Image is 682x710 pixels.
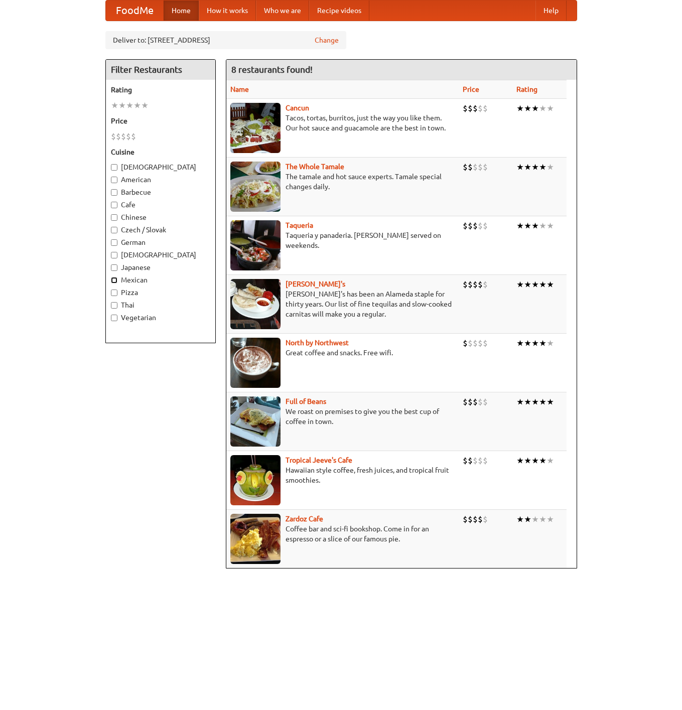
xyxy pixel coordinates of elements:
[111,302,117,309] input: Thai
[111,162,210,172] label: [DEMOGRAPHIC_DATA]
[468,279,473,290] li: $
[286,104,309,112] a: Cancun
[473,103,478,114] li: $
[131,131,136,142] li: $
[230,406,455,427] p: We roast on premises to give you the best cup of coffee in town.
[473,220,478,231] li: $
[126,100,133,111] li: ★
[286,280,345,288] b: [PERSON_NAME]'s
[516,396,524,407] li: ★
[286,397,326,405] a: Full of Beans
[524,162,531,173] li: ★
[539,338,547,349] li: ★
[111,131,116,142] li: $
[539,514,547,525] li: ★
[516,103,524,114] li: ★
[111,187,210,197] label: Barbecue
[473,279,478,290] li: $
[547,396,554,407] li: ★
[539,279,547,290] li: ★
[111,262,210,272] label: Japanese
[111,315,117,321] input: Vegetarian
[478,279,483,290] li: $
[516,455,524,466] li: ★
[463,396,468,407] li: $
[468,396,473,407] li: $
[468,162,473,173] li: $
[478,396,483,407] li: $
[483,220,488,231] li: $
[547,338,554,349] li: ★
[111,164,117,171] input: [DEMOGRAPHIC_DATA]
[230,85,249,93] a: Name
[483,514,488,525] li: $
[473,514,478,525] li: $
[230,172,455,192] p: The tamale and hot sauce experts. Tamale special changes daily.
[531,220,539,231] li: ★
[230,348,455,358] p: Great coffee and snacks. Free wifi.
[133,100,141,111] li: ★
[111,175,210,185] label: American
[483,396,488,407] li: $
[111,200,210,210] label: Cafe
[116,131,121,142] li: $
[121,131,126,142] li: $
[547,162,554,173] li: ★
[230,455,281,505] img: jeeves.jpg
[230,162,281,212] img: wholetamale.jpg
[483,455,488,466] li: $
[539,103,547,114] li: ★
[531,162,539,173] li: ★
[531,514,539,525] li: ★
[111,147,210,157] h5: Cuisine
[230,103,281,153] img: cancun.jpg
[286,515,323,523] b: Zardoz Cafe
[111,202,117,208] input: Cafe
[111,177,117,183] input: American
[256,1,309,21] a: Who we are
[286,456,352,464] b: Tropical Jeeve's Cafe
[111,227,117,233] input: Czech / Slovak
[111,288,210,298] label: Pizza
[524,396,531,407] li: ★
[230,514,281,564] img: zardoz.jpg
[230,524,455,544] p: Coffee bar and sci-fi bookshop. Come in for an espresso or a slice of our famous pie.
[478,103,483,114] li: $
[230,279,281,329] img: pedros.jpg
[473,455,478,466] li: $
[315,35,339,45] a: Change
[535,1,567,21] a: Help
[111,212,210,222] label: Chinese
[468,338,473,349] li: $
[539,162,547,173] li: ★
[230,220,281,270] img: taqueria.jpg
[111,85,210,95] h5: Rating
[478,162,483,173] li: $
[164,1,199,21] a: Home
[286,163,344,171] a: The Whole Tamale
[463,103,468,114] li: $
[231,65,313,74] ng-pluralize: 8 restaurants found!
[468,514,473,525] li: $
[478,455,483,466] li: $
[111,277,117,283] input: Mexican
[516,514,524,525] li: ★
[141,100,149,111] li: ★
[286,339,349,347] a: North by Northwest
[230,289,455,319] p: [PERSON_NAME]'s has been an Alameda staple for thirty years. Our list of fine tequilas and slow-c...
[463,279,468,290] li: $
[516,220,524,231] li: ★
[111,264,117,271] input: Japanese
[111,275,210,285] label: Mexican
[463,455,468,466] li: $
[516,338,524,349] li: ★
[111,252,117,258] input: [DEMOGRAPHIC_DATA]
[230,230,455,250] p: Taqueria y panaderia. [PERSON_NAME] served on weekends.
[524,338,531,349] li: ★
[483,103,488,114] li: $
[106,60,215,80] h4: Filter Restaurants
[463,514,468,525] li: $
